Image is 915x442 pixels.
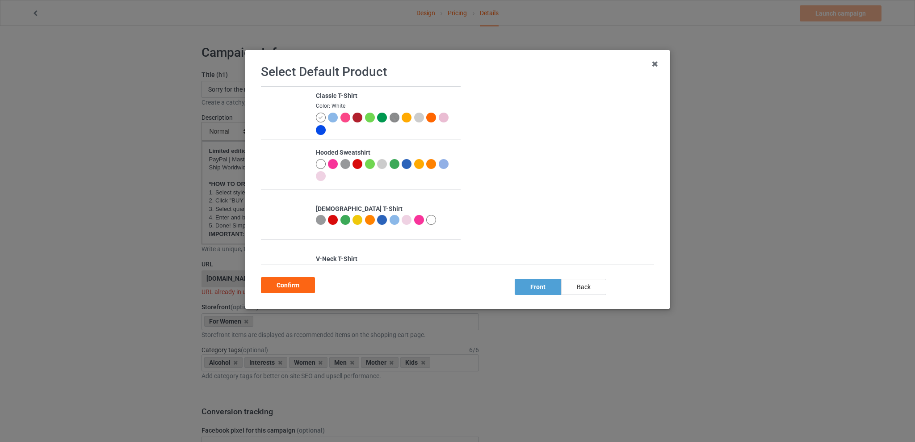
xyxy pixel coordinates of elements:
div: V-Neck T-Shirt [316,255,456,264]
h1: Select Default Product [261,64,654,80]
div: Color: White [316,102,456,110]
div: Confirm [261,277,315,293]
div: [DEMOGRAPHIC_DATA] T-Shirt [316,205,456,214]
div: Hooded Sweatshirt [316,148,456,157]
div: front [515,279,561,295]
div: back [561,279,606,295]
img: heather_texture.png [390,113,399,122]
div: Classic T-Shirt [316,92,456,101]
